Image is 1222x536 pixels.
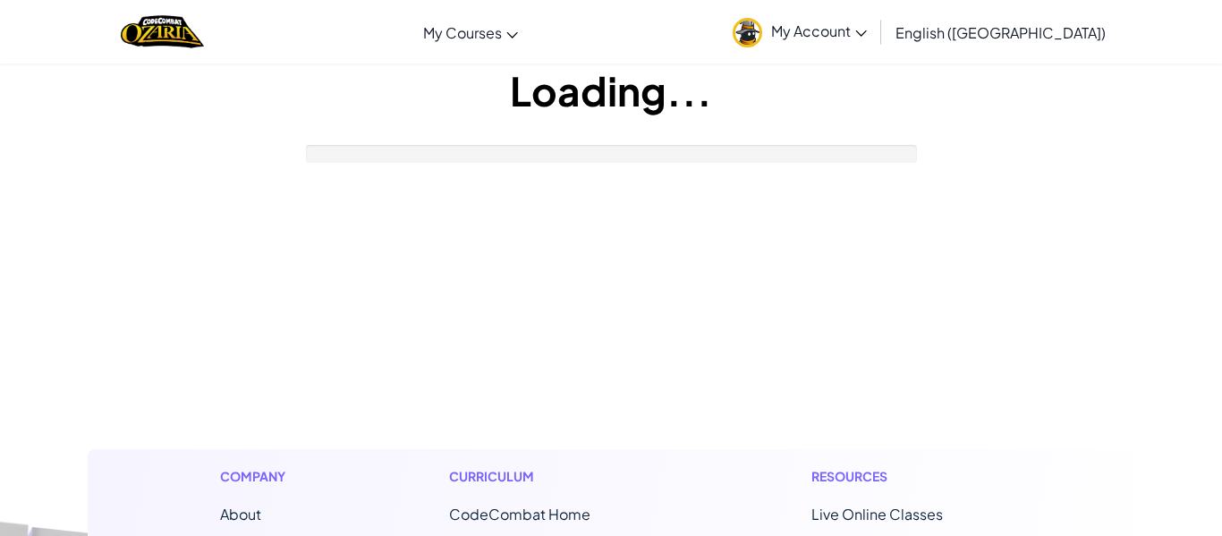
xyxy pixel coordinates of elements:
a: Live Online Classes [811,505,943,523]
span: My Account [771,21,867,40]
h1: Curriculum [449,467,666,486]
h1: Resources [811,467,1002,486]
span: English ([GEOGRAPHIC_DATA]) [895,23,1106,42]
a: My Courses [414,8,527,56]
h1: Company [220,467,303,486]
a: My Account [724,4,876,60]
span: My Courses [423,23,502,42]
img: Home [121,13,204,50]
img: avatar [733,18,762,47]
a: About [220,505,261,523]
a: Ozaria by CodeCombat logo [121,13,204,50]
span: CodeCombat Home [449,505,590,523]
a: English ([GEOGRAPHIC_DATA]) [887,8,1115,56]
